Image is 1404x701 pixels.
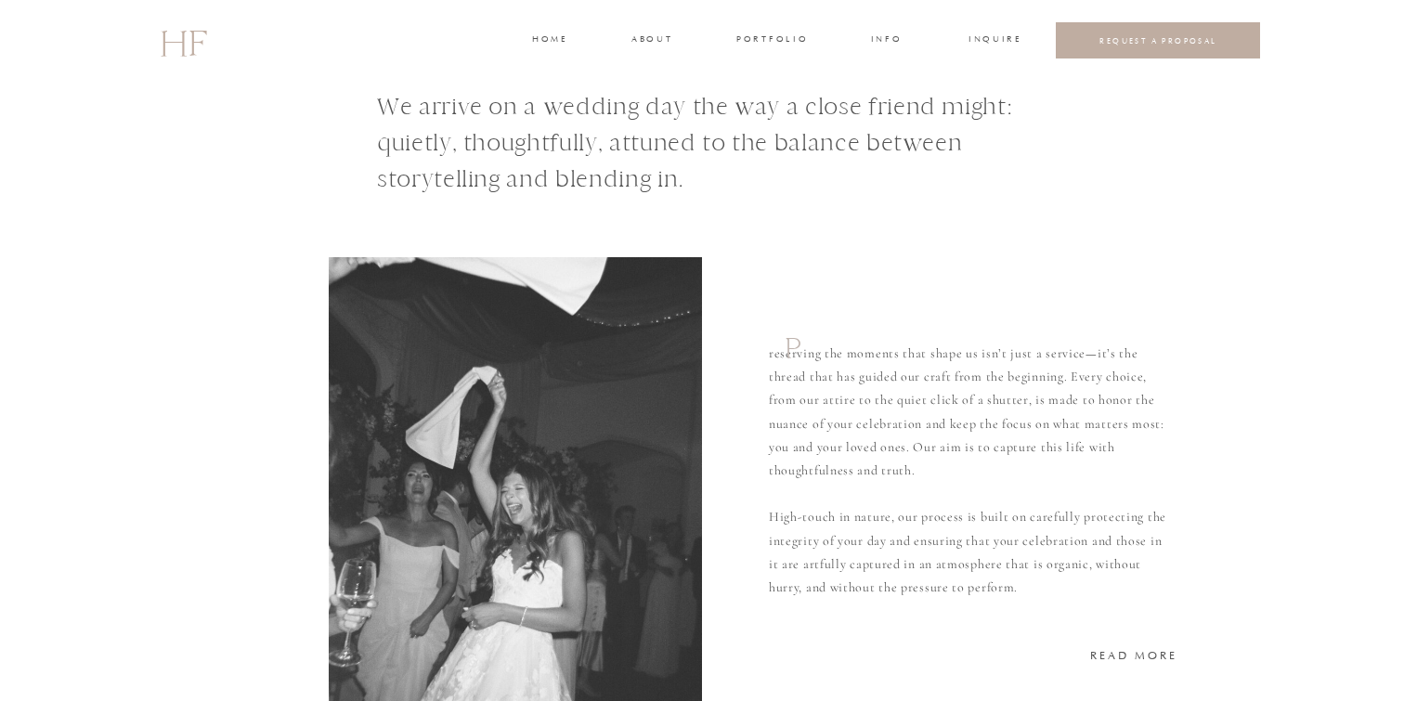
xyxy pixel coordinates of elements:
a: portfolio [736,32,806,49]
a: home [532,32,566,49]
a: READ MORE [1090,646,1178,663]
a: INQUIRE [968,32,1019,49]
h1: We arrive on a wedding day the way a close friend might: quietly, thoughtfully, attuned to the ba... [377,88,1069,204]
a: REQUEST A PROPOSAL [1071,35,1246,45]
p: reserving the moments that shape us isn’t just a service—it’s the thread that has guided our craf... [769,342,1173,598]
a: HF [160,14,206,68]
h1: P [785,330,812,380]
a: INFO [869,32,903,49]
a: about [631,32,670,49]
